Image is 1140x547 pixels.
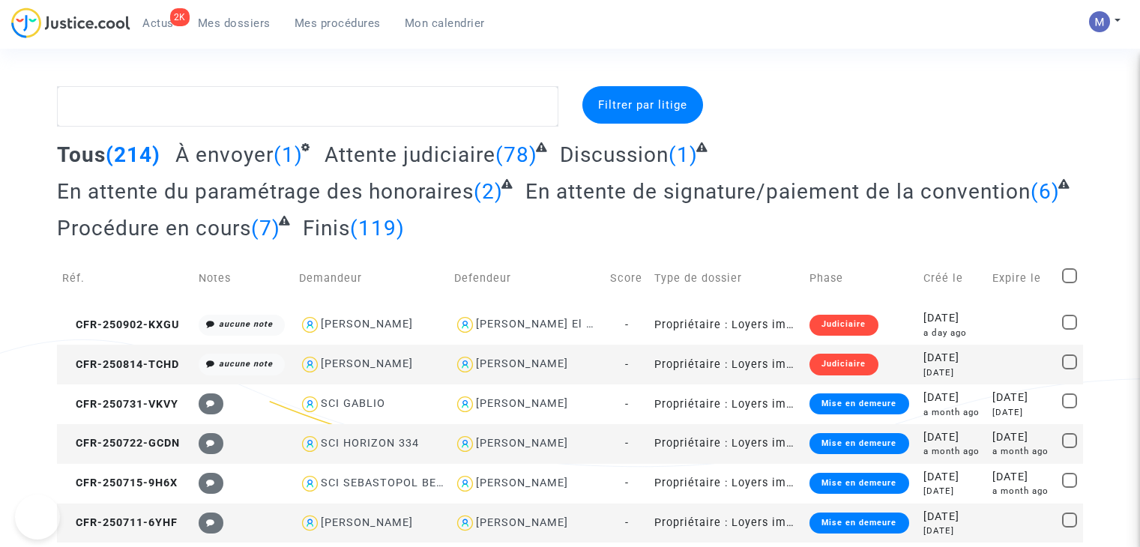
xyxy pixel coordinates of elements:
[454,473,476,495] img: icon-user.svg
[198,16,271,30] span: Mes dossiers
[476,516,568,529] div: [PERSON_NAME]
[62,477,178,489] span: CFR-250715-9H6X
[625,318,629,331] span: -
[923,429,982,446] div: [DATE]
[454,513,476,534] img: icon-user.svg
[918,252,987,305] td: Créé le
[804,252,918,305] td: Phase
[525,179,1031,204] span: En attente de signature/paiement de la convention
[219,359,273,369] i: aucune note
[809,354,878,375] div: Judiciaire
[321,357,413,370] div: [PERSON_NAME]
[625,437,629,450] span: -
[303,216,350,241] span: Finis
[1031,179,1060,204] span: (6)
[625,516,629,529] span: -
[649,424,804,464] td: Propriétaire : Loyers impayés/Charges impayées
[1089,11,1110,32] img: AAcHTtesyyZjLYJxzrkRG5BOJsapQ6nO-85ChvdZAQ62n80C=s96-c
[809,393,908,414] div: Mise en demeure
[321,477,517,489] div: SCI SEBASTOPOL BERGER-JUILLOT
[170,8,190,26] div: 2K
[106,142,160,167] span: (214)
[476,397,568,410] div: [PERSON_NAME]
[476,357,568,370] div: [PERSON_NAME]
[186,12,283,34] a: Mes dossiers
[454,314,476,336] img: icon-user.svg
[923,509,982,525] div: [DATE]
[15,495,60,540] iframe: Help Scout Beacon - Open
[605,252,649,305] td: Score
[251,216,280,241] span: (7)
[350,216,405,241] span: (119)
[923,310,982,327] div: [DATE]
[649,384,804,424] td: Propriétaire : Loyers impayés/Charges impayées
[57,216,251,241] span: Procédure en cours
[809,473,908,494] div: Mise en demeure
[649,504,804,543] td: Propriétaire : Loyers impayés/Charges impayées
[11,7,130,38] img: jc-logo.svg
[62,358,179,371] span: CFR-250814-TCHD
[476,437,568,450] div: [PERSON_NAME]
[299,393,321,415] img: icon-user.svg
[495,142,537,167] span: (78)
[62,437,180,450] span: CFR-250722-GCDN
[325,142,495,167] span: Attente judiciaire
[649,345,804,384] td: Propriétaire : Loyers impayés/Charges impayées
[299,433,321,455] img: icon-user.svg
[274,142,303,167] span: (1)
[923,390,982,406] div: [DATE]
[405,16,485,30] span: Mon calendrier
[923,406,982,419] div: a month ago
[625,358,629,371] span: -
[175,142,274,167] span: À envoyer
[142,16,174,30] span: Actus
[299,513,321,534] img: icon-user.svg
[992,429,1051,446] div: [DATE]
[130,12,186,34] a: 2KActus
[987,252,1056,305] td: Expire le
[321,397,385,410] div: SCI GABLIO
[454,354,476,375] img: icon-user.svg
[923,525,982,537] div: [DATE]
[193,252,294,305] td: Notes
[809,433,908,454] div: Mise en demeure
[321,516,413,529] div: [PERSON_NAME]
[923,366,982,379] div: [DATE]
[923,445,982,458] div: a month ago
[476,318,624,330] div: [PERSON_NAME] El Hosiny
[449,252,604,305] td: Defendeur
[992,406,1051,419] div: [DATE]
[649,464,804,504] td: Propriétaire : Loyers impayés/Charges impayées
[809,513,908,534] div: Mise en demeure
[57,142,106,167] span: Tous
[992,485,1051,498] div: a month ago
[299,314,321,336] img: icon-user.svg
[474,179,503,204] span: (2)
[625,398,629,411] span: -
[809,315,878,336] div: Judiciaire
[992,390,1051,406] div: [DATE]
[454,393,476,415] img: icon-user.svg
[992,469,1051,486] div: [DATE]
[923,469,982,486] div: [DATE]
[62,398,178,411] span: CFR-250731-VKVY
[57,179,474,204] span: En attente du paramétrage des honoraires
[476,477,568,489] div: [PERSON_NAME]
[923,350,982,366] div: [DATE]
[283,12,393,34] a: Mes procédures
[649,305,804,345] td: Propriétaire : Loyers impayés/Charges impayées
[294,252,449,305] td: Demandeur
[625,477,629,489] span: -
[649,252,804,305] td: Type de dossier
[219,319,273,329] i: aucune note
[454,433,476,455] img: icon-user.svg
[393,12,497,34] a: Mon calendrier
[923,327,982,339] div: a day ago
[321,437,419,450] div: SCI HORIZON 334
[923,485,982,498] div: [DATE]
[299,354,321,375] img: icon-user.svg
[560,142,669,167] span: Discussion
[299,473,321,495] img: icon-user.svg
[669,142,698,167] span: (1)
[57,252,193,305] td: Réf.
